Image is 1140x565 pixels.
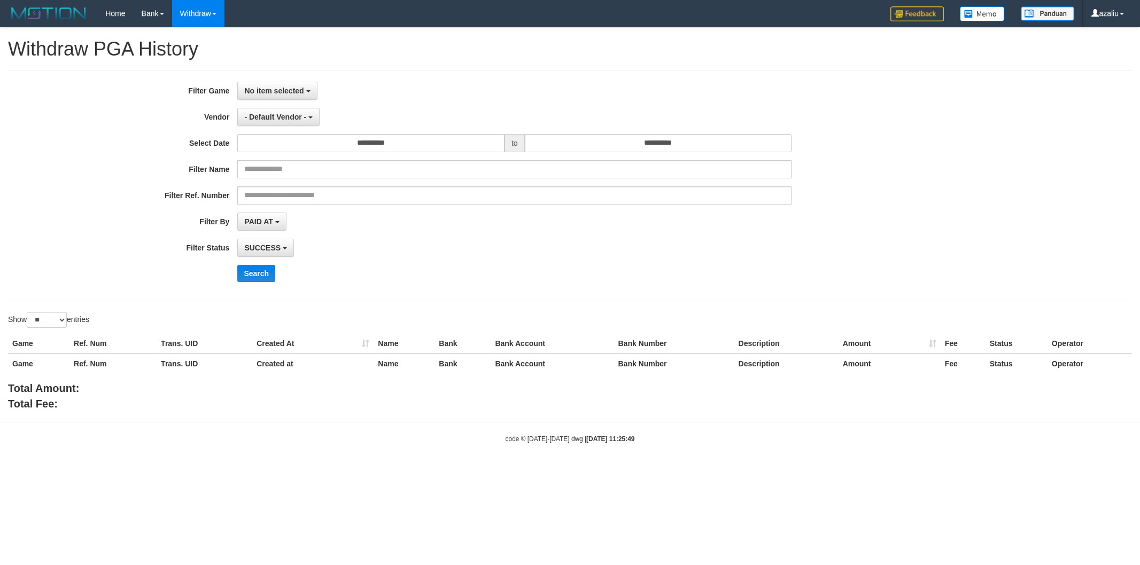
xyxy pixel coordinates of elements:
[1048,354,1132,373] th: Operator
[252,354,374,373] th: Created at
[8,38,1132,60] h1: Withdraw PGA History
[986,354,1048,373] th: Status
[8,5,89,21] img: MOTION_logo.png
[27,312,67,328] select: Showentries
[1048,334,1132,354] th: Operator
[8,312,89,328] label: Show entries
[8,354,69,373] th: Game
[374,354,435,373] th: Name
[244,87,304,95] span: No item selected
[244,244,281,252] span: SUCCESS
[69,334,157,354] th: Ref. Num
[244,217,273,226] span: PAID AT
[69,354,157,373] th: Ref. Num
[890,6,944,21] img: Feedback.jpg
[960,6,1005,21] img: Button%20Memo.svg
[237,108,320,126] button: - Default Vendor -
[237,213,286,231] button: PAID AT
[8,398,58,410] b: Total Fee:
[586,435,634,443] strong: [DATE] 11:25:49
[734,334,839,354] th: Description
[157,354,252,373] th: Trans. UID
[8,334,69,354] th: Game
[941,334,986,354] th: Fee
[614,354,734,373] th: Bank Number
[237,82,317,100] button: No item selected
[506,435,635,443] small: code © [DATE]-[DATE] dwg |
[491,334,614,354] th: Bank Account
[986,334,1048,354] th: Status
[505,134,525,152] span: to
[244,113,306,121] span: - Default Vendor -
[252,334,374,354] th: Created At
[839,354,941,373] th: Amount
[839,334,941,354] th: Amount
[435,334,491,354] th: Bank
[941,354,986,373] th: Fee
[237,239,294,257] button: SUCCESS
[734,354,839,373] th: Description
[614,334,734,354] th: Bank Number
[491,354,614,373] th: Bank Account
[374,334,435,354] th: Name
[8,382,79,394] b: Total Amount:
[157,334,252,354] th: Trans. UID
[1021,6,1074,21] img: panduan.png
[237,265,275,282] button: Search
[435,354,491,373] th: Bank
